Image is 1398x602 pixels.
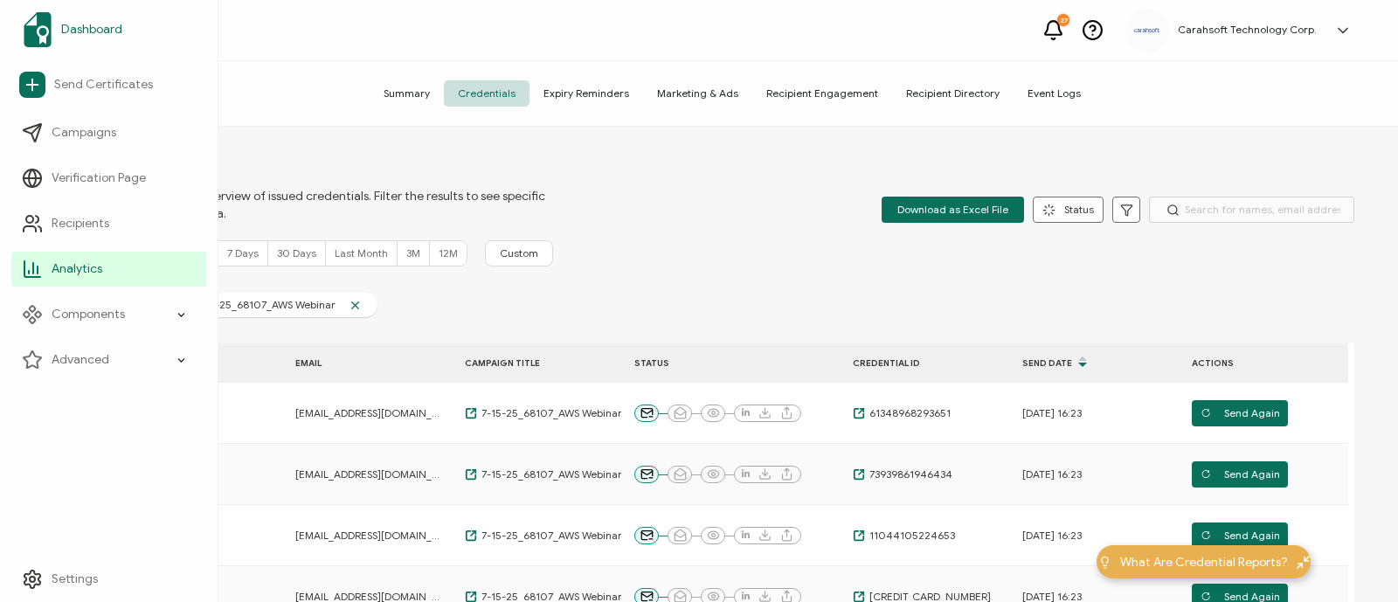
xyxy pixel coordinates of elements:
span: Recipient Directory [892,80,1014,107]
span: 7-15-25_68107_AWS Webinar [477,467,622,481]
span: 61348968293651 [865,406,951,420]
span: Event Logs [1014,80,1095,107]
span: [EMAIL_ADDRESS][DOMAIN_NAME] [295,529,443,543]
span: Marketing & Ads [643,80,752,107]
span: 3M [406,246,420,259]
span: Send Again [1201,461,1280,488]
span: [DATE] 16:23 [1022,529,1082,543]
span: Send Again [1201,522,1280,549]
a: Verification Page [11,161,206,196]
span: Summary [370,80,444,107]
input: Search for names, email addresses, and IDs [1149,197,1354,223]
span: Components [52,306,125,323]
span: 73939861946434 [865,467,952,481]
span: Analytics [52,260,102,278]
span: [EMAIL_ADDRESS][DOMAIN_NAME] [295,406,443,420]
span: 7 Days [227,246,259,259]
a: Recipients [11,206,206,241]
span: 7-15-25_68107_AWS Webinar [182,298,349,312]
span: Send Certificates [54,76,153,93]
button: Send Again [1192,400,1288,426]
span: 11044105224653 [865,529,955,543]
a: 73939861946434 [853,467,952,481]
span: What Are Credential Reports? [1120,553,1288,571]
span: Send Again [1201,400,1280,426]
span: [DATE] 16:23 [1022,406,1082,420]
a: 11044105224653 [853,529,955,543]
span: Recipient Engagement [752,80,892,107]
button: Send Again [1192,522,1288,549]
span: Settings [52,571,98,588]
span: Campaigns [52,124,116,142]
a: Dashboard [11,5,206,54]
div: STATUS [621,353,840,373]
div: CAMPAIGN TITLE [452,353,621,373]
span: Download as Excel File [897,197,1008,223]
button: Status [1033,197,1104,223]
img: minimize-icon.svg [1297,556,1310,569]
iframe: Chat Widget [1311,518,1398,602]
span: Credentials [444,80,529,107]
span: You can view an overview of issued credentials. Filter the results to see specific sending histor... [109,188,546,223]
span: 7-15-25_68107_AWS Webinar [477,529,622,543]
div: CREDENTIAL ID [840,353,1009,373]
button: Custom [485,240,553,266]
a: Send Certificates [11,65,206,105]
img: sertifier-logomark-colored.svg [24,12,52,47]
span: Last Month [335,246,388,259]
span: 12M [439,246,458,259]
a: Campaigns [11,115,206,150]
a: Analytics [11,252,206,287]
span: Dashboard [61,21,122,38]
span: CREDENTIALS [109,170,546,188]
h5: Carahsoft Technology Corp. [1178,24,1317,36]
div: 27 [1057,14,1069,26]
a: 61348968293651 [853,406,951,420]
span: Verification Page [52,170,146,187]
button: Send Again [1192,461,1288,488]
span: Advanced [52,351,109,369]
div: Send Date [1009,348,1179,377]
div: EMAIL [282,353,452,373]
div: ACTIONS [1179,353,1348,373]
span: 7-15-25_68107_AWS Webinar [477,406,622,420]
span: Custom [500,246,538,260]
span: Expiry Reminders [529,80,643,107]
span: Recipients [52,215,109,232]
img: a9ee5910-6a38-4b3f-8289-cffb42fa798b.svg [1134,28,1160,33]
a: Settings [11,562,206,597]
span: [DATE] 16:23 [1022,467,1082,481]
button: Download as Excel File [882,197,1024,223]
span: 30 Days [277,246,316,259]
span: [EMAIL_ADDRESS][DOMAIN_NAME] [295,467,443,481]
